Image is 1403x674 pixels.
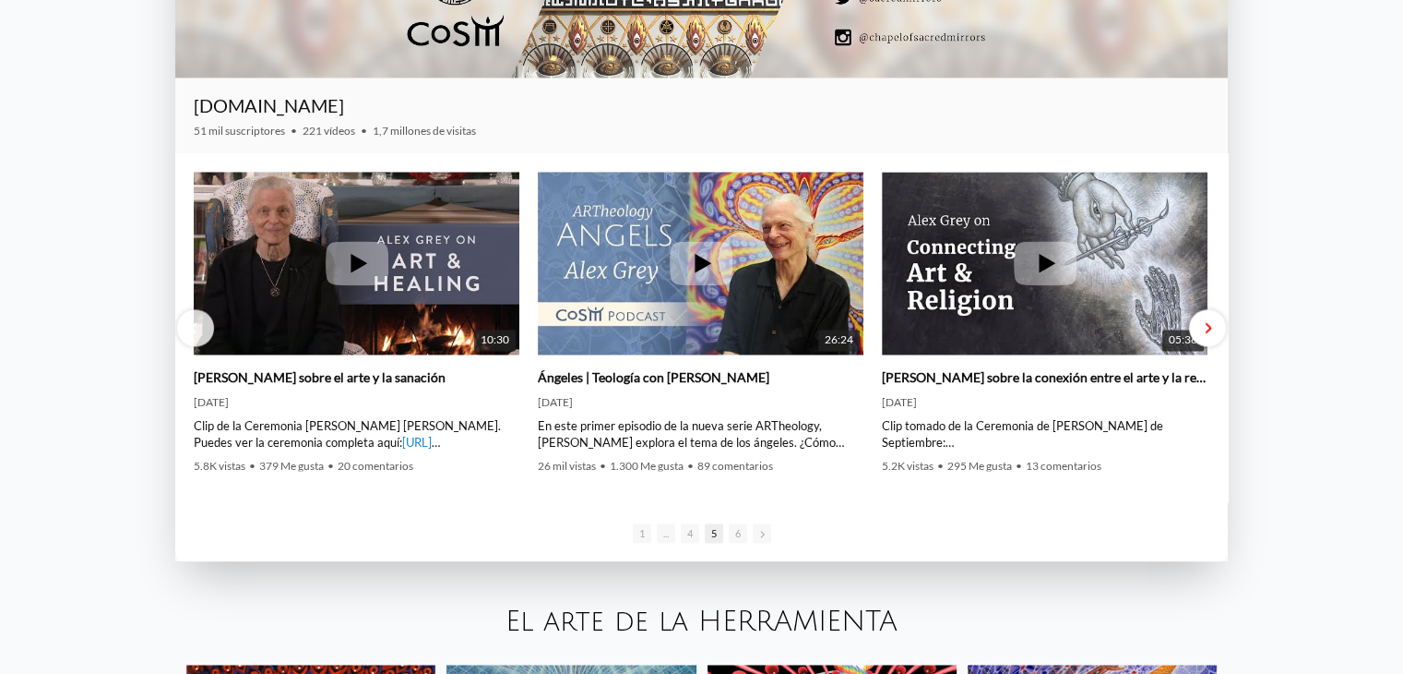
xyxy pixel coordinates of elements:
font: • [327,459,334,473]
div: Diapositiva anterior [177,309,214,346]
font: 379 Me gusta [259,459,324,473]
font: • [600,459,606,473]
font: 5 [711,527,717,539]
font: Ángeles | Teología con [PERSON_NAME] [538,369,769,385]
font: En este primer episodio de la nueva serie ARTheology, [PERSON_NAME] explora el tema de los ángele... [538,418,850,500]
font: Puedes ver la ceremonia completa aquí: [194,435,402,450]
font: 1.300 Me gusta [610,459,684,473]
a: [PERSON_NAME] sobre el arte y la sanación [194,369,446,386]
font: 89 comentarios [697,459,773,473]
a: Ángeles | Teología con [PERSON_NAME] [538,369,769,386]
font: [DATE] [882,395,917,409]
span: Ir a la diapositiva 1 [633,524,651,543]
a: Alex Grey sobre la conexión entre el arte y la religión 05:36 [882,172,1207,355]
font: 10:30 [481,332,509,346]
font: • [687,459,694,473]
font: 51 mil suscriptores [194,124,285,138]
font: • [249,459,256,473]
font: 1,7 millones de visitas [373,124,476,138]
font: 5.8K vistas [194,459,245,473]
font: 1 [639,527,645,539]
font: 4 [687,527,693,539]
img: Alex Grey sobre la conexión entre el arte y la religión [882,140,1207,385]
a: [URL][DOMAIN_NAME] [194,435,440,466]
font: • [361,124,367,138]
span: Ir a la diapositiva 4 [681,524,699,543]
span: Ir a la diapositiva 6 [729,524,747,543]
font: 13 comentarios [1026,459,1101,473]
div: Siguiente diapositiva [1189,309,1226,346]
font: ... [663,527,669,539]
font: [DATE] [538,395,573,409]
font: 26:24 [825,332,853,346]
a: [DOMAIN_NAME] [194,94,344,116]
img: Alex Grey sobre el arte y la sanación [194,140,519,385]
span: Ir a la diapositiva 5 [705,524,723,543]
a: El arte de la HERRAMIENTA [505,607,898,637]
font: • [291,124,297,138]
font: • [1016,459,1022,473]
font: 20 comentarios [338,459,413,473]
font: [PERSON_NAME] sobre la conexión entre el arte y la religión [882,369,1229,385]
font: 05:36 [1169,332,1197,346]
font: Clip de la Ceremonia [PERSON_NAME] [PERSON_NAME]. [194,418,501,433]
span: Ir a la siguiente diapositiva [753,524,771,543]
a: Alex Grey sobre el arte y la sanación 10:30 [194,172,519,355]
span: Ir a la diapositiva 2 [657,524,675,543]
font: 221 vídeos [303,124,355,138]
a: [PERSON_NAME] sobre la conexión entre el arte y la religión [882,369,1207,386]
font: Clip tomado de la Ceremonia de [PERSON_NAME] de Septiembre: [882,418,1163,450]
font: 26 mil vistas [538,459,596,473]
a: Ángeles | Teología con Alex Grey 26:24 [538,172,863,355]
font: [DATE] [194,395,229,409]
iframe: Suscríbete a CoSM.TV en YouTube [1100,102,1209,124]
font: 5.2K vistas [882,459,933,473]
font: • [937,459,944,473]
font: [PERSON_NAME] sobre el arte y la sanación [194,369,446,385]
img: Ángeles | Teología con Alex Grey [538,140,863,385]
font: 6 [735,527,741,539]
font: 295 Me gusta [947,459,1012,473]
